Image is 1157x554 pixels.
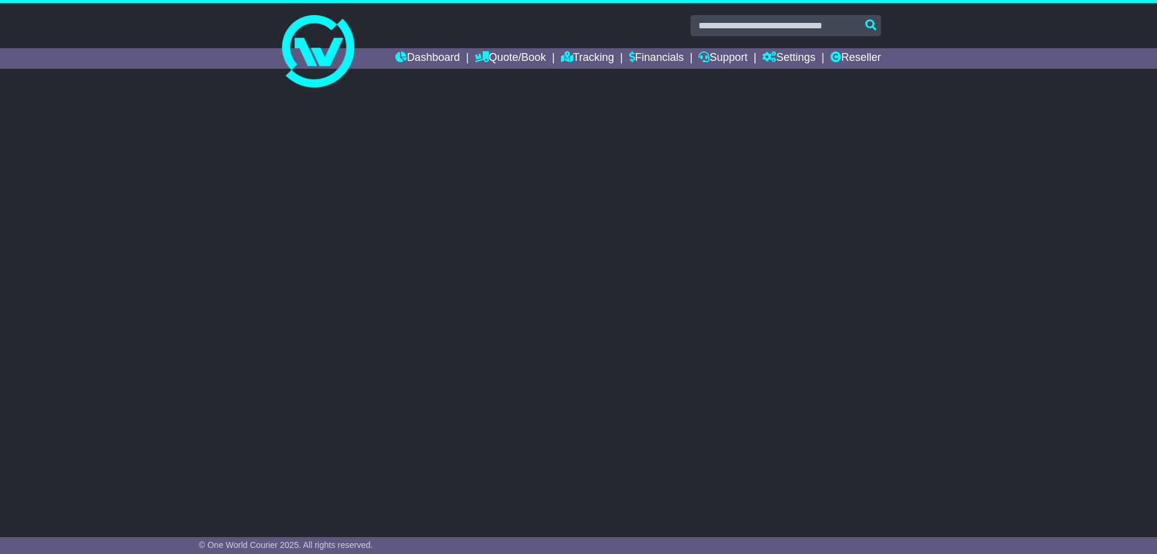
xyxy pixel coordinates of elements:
[762,48,815,69] a: Settings
[475,48,546,69] a: Quote/Book
[830,48,881,69] a: Reseller
[561,48,614,69] a: Tracking
[395,48,460,69] a: Dashboard
[698,48,747,69] a: Support
[199,540,373,550] span: © One World Courier 2025. All rights reserved.
[629,48,684,69] a: Financials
